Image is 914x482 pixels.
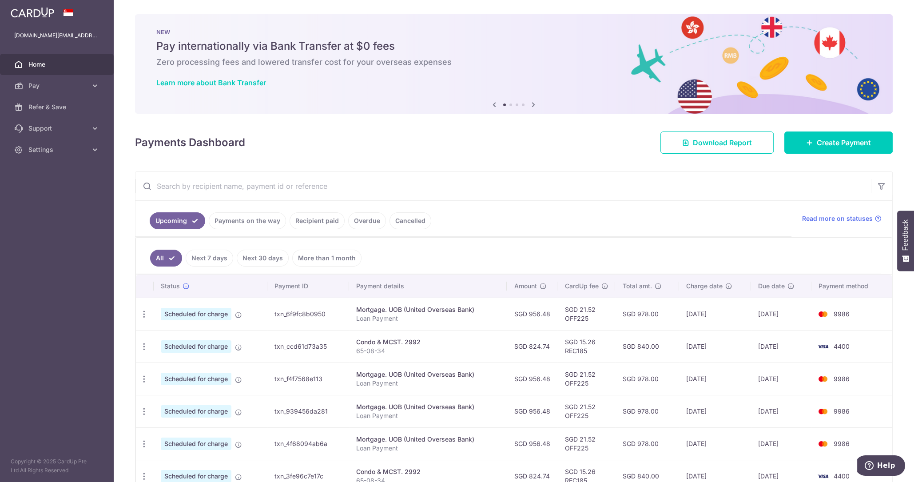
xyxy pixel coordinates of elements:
a: Learn more about Bank Transfer [156,78,266,87]
span: Feedback [902,219,910,251]
a: Download Report [660,131,774,154]
span: 9986 [834,375,850,382]
td: [DATE] [751,330,811,362]
span: Scheduled for charge [161,438,231,450]
img: Bank Card [814,406,832,417]
p: Loan Payment [356,314,500,323]
img: Bank Card [814,471,832,482]
input: Search by recipient name, payment id or reference [135,172,871,200]
th: Payment method [811,275,892,298]
td: SGD 978.00 [615,362,679,395]
img: Bank Card [814,438,832,449]
td: [DATE] [679,298,751,330]
a: Read more on statuses [802,214,882,223]
span: 9986 [834,407,850,415]
span: Refer & Save [28,103,87,112]
h6: Zero processing fees and lowered transfer cost for your overseas expenses [156,57,871,68]
td: SGD 956.48 [507,427,557,460]
div: Mortgage. UOB (United Overseas Bank) [356,305,500,314]
span: Scheduled for charge [161,340,231,353]
span: Settings [28,145,87,154]
div: Condo & MCST. 2992 [356,338,500,347]
td: SGD 21.52 OFF225 [557,298,615,330]
span: Create Payment [817,137,871,148]
td: [DATE] [679,330,751,362]
td: [DATE] [751,395,811,427]
td: SGD 21.52 OFF225 [557,427,615,460]
p: [DOMAIN_NAME][EMAIL_ADDRESS][PERSON_NAME][PERSON_NAME][DOMAIN_NAME] [14,31,99,40]
td: txn_4f68094ab6a [267,427,349,460]
img: Bank Card [814,309,832,319]
span: Read more on statuses [802,214,873,223]
img: Bank Card [814,341,832,352]
span: 9986 [834,310,850,318]
td: SGD 956.48 [507,395,557,427]
img: CardUp [11,7,54,18]
button: Feedback - Show survey [897,211,914,271]
iframe: Opens a widget where you can find more information [857,455,905,478]
td: txn_939456da281 [267,395,349,427]
div: Mortgage. UOB (United Overseas Bank) [356,402,500,411]
span: Support [28,124,87,133]
th: Payment details [349,275,507,298]
span: Scheduled for charge [161,373,231,385]
span: Download Report [693,137,752,148]
a: Cancelled [389,212,431,229]
h5: Pay internationally via Bank Transfer at $0 fees [156,39,871,53]
td: SGD 978.00 [615,427,679,460]
a: Next 30 days [237,250,289,267]
p: 65-08-34 [356,347,500,355]
a: All [150,250,182,267]
p: Loan Payment [356,444,500,453]
td: [DATE] [679,362,751,395]
td: [DATE] [751,362,811,395]
td: SGD 824.74 [507,330,557,362]
span: Charge date [686,282,723,291]
p: NEW [156,28,871,36]
div: Mortgage. UOB (United Overseas Bank) [356,370,500,379]
td: txn_f4f7568e113 [267,362,349,395]
p: Loan Payment [356,379,500,388]
p: Loan Payment [356,411,500,420]
span: Amount [514,282,536,291]
td: SGD 978.00 [615,298,679,330]
span: Total amt. [622,282,652,291]
td: SGD 21.52 OFF225 [557,362,615,395]
span: 4400 [834,343,850,350]
a: Payments on the way [209,212,286,229]
td: [DATE] [679,395,751,427]
h4: Payments Dashboard [135,135,245,151]
td: SGD 978.00 [615,395,679,427]
td: SGD 956.48 [507,298,557,330]
td: SGD 956.48 [507,362,557,395]
a: Recipient paid [290,212,345,229]
span: Scheduled for charge [161,308,231,320]
td: [DATE] [751,298,811,330]
td: txn_ccd61d73a35 [267,330,349,362]
a: Next 7 days [186,250,233,267]
span: Home [28,60,87,69]
td: SGD 21.52 OFF225 [557,395,615,427]
span: Status [161,282,180,291]
td: txn_6f9fc8b0950 [267,298,349,330]
td: [DATE] [679,427,751,460]
td: SGD 15.26 REC185 [557,330,615,362]
span: 9986 [834,440,850,447]
span: Pay [28,81,87,90]
th: Payment ID [267,275,349,298]
td: SGD 840.00 [615,330,679,362]
a: Overdue [348,212,386,229]
a: More than 1 month [292,250,362,267]
span: CardUp fee [564,282,598,291]
img: Bank transfer banner [135,14,893,114]
img: Bank Card [814,374,832,384]
a: Upcoming [150,212,205,229]
span: Due date [758,282,785,291]
span: Scheduled for charge [161,405,231,418]
span: 4400 [834,472,850,480]
a: Create Payment [784,131,893,154]
div: Mortgage. UOB (United Overseas Bank) [356,435,500,444]
div: Condo & MCST. 2992 [356,467,500,476]
td: [DATE] [751,427,811,460]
